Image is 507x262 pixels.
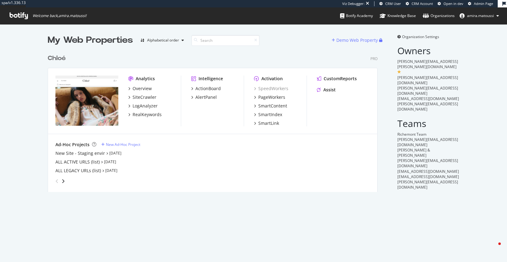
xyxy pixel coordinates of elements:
[195,85,221,92] div: ActionBoard
[55,142,90,148] div: Ad-Hoc Projects
[101,142,140,147] a: New Ad-Hoc Project
[402,34,439,39] span: Organization Settings
[397,169,459,174] span: [EMAIL_ADDRESS][DOMAIN_NAME]
[133,85,152,92] div: Overview
[105,168,117,173] a: [DATE]
[423,7,455,24] a: Organizations
[397,174,459,179] span: [EMAIL_ADDRESS][DOMAIN_NAME]
[380,13,416,19] div: Knowledge Base
[48,54,66,63] div: Chloé
[397,147,460,158] div: [PERSON_NAME] & [PERSON_NAME]
[254,94,285,100] a: PageWorkers
[147,38,179,42] div: Alphabetical order
[55,76,118,126] img: www.chloe.com
[467,13,494,18] span: amira.matoussi
[397,132,460,137] div: Richemont Team
[55,168,101,174] a: ALL LEGACY URLs (list)
[53,176,61,186] div: angle-left
[397,96,459,101] span: [EMAIL_ADDRESS][DOMAIN_NAME]
[48,34,133,46] div: My Web Properties
[191,94,217,100] a: AlertPanel
[109,151,121,156] a: [DATE]
[48,46,382,192] div: grid
[191,35,260,46] input: Search
[258,94,285,100] div: PageWorkers
[486,241,501,256] iframe: Intercom live chat
[199,76,223,82] div: Intelligence
[128,85,152,92] a: Overview
[104,159,116,164] a: [DATE]
[138,35,186,45] button: Alphabetical order
[254,85,288,92] a: SpeedWorkers
[191,85,221,92] a: ActionBoard
[474,1,493,6] span: Admin Page
[258,111,282,118] div: SmartIndex
[261,76,283,82] div: Activation
[254,111,282,118] a: SmartIndex
[385,1,401,6] span: CRM User
[323,87,336,93] div: Assist
[336,37,378,43] div: Demo Web Property
[133,94,156,100] div: SiteCrawler
[106,142,140,147] div: New Ad-Hoc Project
[33,13,86,18] span: Welcome back, amira.matoussi !
[128,111,162,118] a: RealKeywords
[412,1,433,6] span: CRM Account
[317,87,336,93] a: Assist
[55,159,100,165] a: ALL ACTIVE URLS (list)
[133,111,162,118] div: RealKeywords
[254,120,279,126] a: SmartLink
[379,1,401,6] a: CRM User
[370,56,378,61] div: Pro
[258,103,287,109] div: SmartContent
[397,75,458,85] span: [PERSON_NAME][EMAIL_ADDRESS][DOMAIN_NAME]
[438,1,463,6] a: Open in dev
[55,150,105,156] a: New Site - Staging envir
[317,76,357,82] a: CustomReports
[340,7,373,24] a: Botify Academy
[380,7,416,24] a: Knowledge Base
[397,137,458,147] span: [PERSON_NAME][EMAIL_ADDRESS][DOMAIN_NAME]
[133,103,158,109] div: LogAnalyzer
[455,11,504,21] button: amira.matoussi
[406,1,433,6] a: CRM Account
[468,1,493,6] a: Admin Page
[397,158,458,168] span: [PERSON_NAME][EMAIL_ADDRESS][DOMAIN_NAME]
[128,94,156,100] a: SiteCrawler
[136,76,155,82] div: Analytics
[48,54,68,63] a: Chloé
[397,179,458,190] span: [PERSON_NAME][EMAIL_ADDRESS][DOMAIN_NAME]
[423,13,455,19] div: Organizations
[340,13,373,19] div: Botify Academy
[254,103,287,109] a: SmartContent
[342,1,365,6] div: Viz Debugger:
[324,76,357,82] div: CustomReports
[397,101,458,112] span: [PERSON_NAME][EMAIL_ADDRESS][DOMAIN_NAME]
[444,1,463,6] span: Open in dev
[61,178,65,184] div: angle-right
[397,59,458,69] span: [PERSON_NAME][EMAIL_ADDRESS][PERSON_NAME][DOMAIN_NAME]
[258,120,279,126] div: SmartLink
[128,103,158,109] a: LogAnalyzer
[332,37,379,43] a: Demo Web Property
[195,94,217,100] div: AlertPanel
[397,46,460,56] h2: Owners
[332,35,379,45] button: Demo Web Property
[397,118,460,129] h2: Teams
[397,85,458,96] span: [PERSON_NAME][EMAIL_ADDRESS][DOMAIN_NAME]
